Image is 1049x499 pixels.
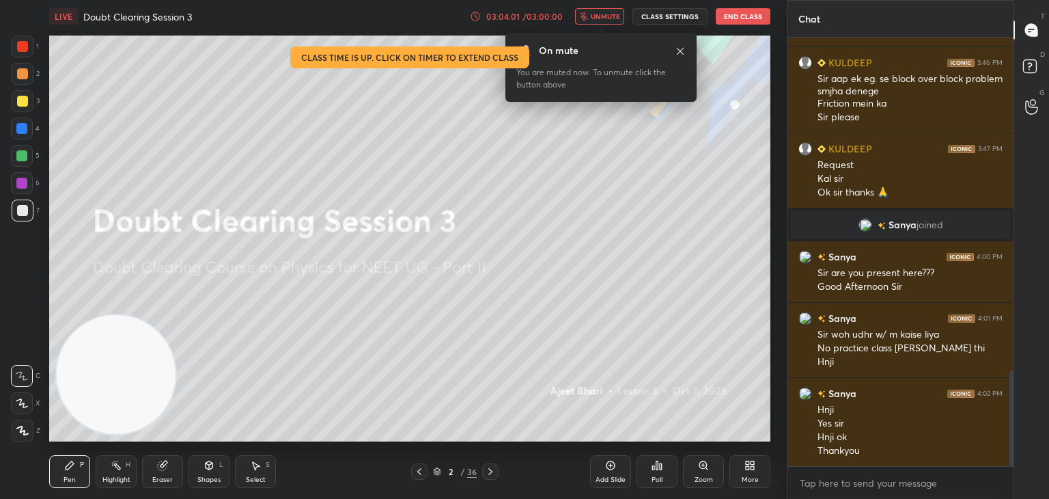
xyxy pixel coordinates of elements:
[266,461,270,468] div: S
[826,386,856,401] h6: Sanya
[246,476,266,483] div: Select
[978,145,1003,153] div: 3:47 PM
[1039,87,1045,98] p: G
[817,186,1003,200] div: Ok sir thanks 🙏
[787,1,831,37] p: Chat
[484,12,522,21] div: 03:04:01
[817,254,826,261] img: no-rating-badge.077c3623.svg
[917,219,943,230] span: joined
[817,111,1003,124] div: Sir please
[948,314,975,323] img: iconic-dark.1390631f.png
[11,118,40,139] div: 4
[12,63,40,85] div: 2
[817,72,1003,111] div: Sir aap ek eg. se block over block problem smjha denege Friction mein ka
[826,55,872,70] h6: KULDEEP
[1041,11,1045,21] p: T
[798,142,812,156] img: default.png
[12,200,40,221] div: 7
[817,315,826,323] img: no-rating-badge.077c3623.svg
[695,476,713,483] div: Zoom
[516,66,686,91] div: You are muted now. To unmute click the button above
[11,392,40,414] div: X
[787,38,1013,467] div: grid
[817,59,826,67] img: Learner_Badge_beginner_1_8b307cf2a0.svg
[11,145,40,167] div: 5
[591,12,620,21] span: unmute
[947,59,975,67] img: iconic-dark.1390631f.png
[64,476,76,483] div: Pen
[977,253,1003,261] div: 4:00 PM
[460,468,464,476] div: /
[575,8,624,25] button: unmute
[798,250,812,264] img: 3
[716,8,770,25] button: End Class
[596,476,626,483] div: Add Slide
[798,387,812,401] img: 3
[12,36,39,57] div: 1
[858,218,872,232] img: 3
[1040,49,1045,59] p: D
[978,314,1003,323] div: 4:01 PM
[817,444,1003,458] div: Thankyou
[817,431,1003,444] div: Hnji ok
[80,461,84,468] div: P
[948,145,975,153] img: iconic-dark.1390631f.png
[817,417,1003,431] div: Yes sir
[977,390,1003,398] div: 4:02 PM
[219,461,223,468] div: L
[632,8,708,25] button: CLASS SETTINGS
[947,253,974,261] img: iconic-dark.1390631f.png
[652,476,662,483] div: Poll
[817,172,1003,186] div: Kal sir
[197,476,221,483] div: Shapes
[878,222,886,230] img: no-rating-badge.077c3623.svg
[444,468,458,476] div: 2
[126,461,130,468] div: H
[817,342,1003,355] div: No practice class [PERSON_NAME] thi
[798,56,812,70] img: default.png
[826,141,872,156] h6: KULDEEP
[977,59,1003,67] div: 3:46 PM
[102,476,130,483] div: Highlight
[742,476,759,483] div: More
[12,90,40,112] div: 3
[817,159,1003,172] div: Request
[11,365,40,387] div: C
[817,280,1003,294] div: Good Afternoon Sir
[49,8,78,25] div: LIVE
[467,466,477,478] div: 36
[817,403,1003,417] div: Hnji
[798,312,812,325] img: 3
[539,44,578,58] div: On mute
[826,311,856,325] h6: Sanya
[522,12,564,21] div: / 03:00:00
[83,10,192,23] h4: Doubt Clearing Session 3
[889,219,917,230] span: Sanya
[817,355,1003,369] div: Hnji
[817,390,826,398] img: no-rating-badge.077c3623.svg
[817,328,1003,342] div: Sir woh udhr w/ m kaise liya
[11,172,40,194] div: 6
[817,267,1003,280] div: Sir are you present here???
[947,390,975,398] img: iconic-dark.1390631f.png
[826,249,856,264] h6: Sanya
[12,420,40,442] div: Z
[817,145,826,153] img: Learner_Badge_beginner_1_8b307cf2a0.svg
[152,476,173,483] div: Eraser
